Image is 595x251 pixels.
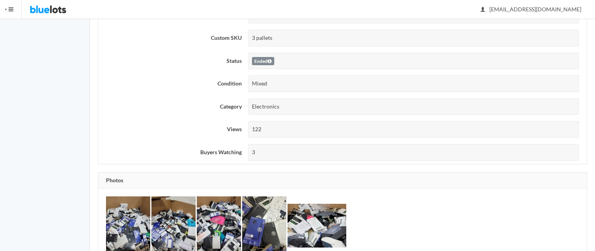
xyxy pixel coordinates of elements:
th: Status [98,50,245,73]
div: Electronics [248,98,579,115]
div: 3 [248,144,579,161]
label: Ended [252,57,274,66]
span: [EMAIL_ADDRESS][DOMAIN_NAME] [481,6,581,12]
ion-icon: person [479,6,487,14]
div: Mixed [248,75,579,92]
div: Photos [98,173,587,189]
th: Category [98,95,245,118]
th: Views [98,118,245,141]
th: Buyers Watching [98,141,245,164]
th: Custom SKU [98,27,245,50]
div: 3 pallets [248,30,579,46]
img: c6a241e7-a8a4-4b78-95ea-a6c0668dbe92-1671061940.jpg [288,204,346,247]
div: 122 [248,121,579,138]
th: Condition [98,72,245,95]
